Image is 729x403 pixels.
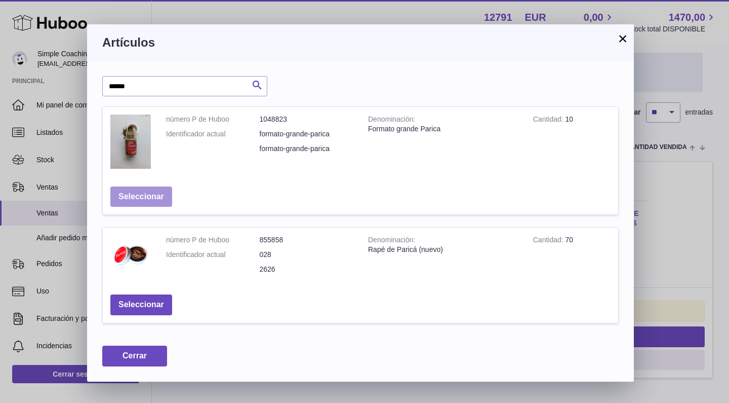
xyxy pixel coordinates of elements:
[166,235,260,245] dt: número P de Huboo
[102,346,167,367] button: Cerrar
[368,236,415,246] strong: Denominación
[617,32,629,45] button: ×
[525,228,618,287] td: 70
[533,115,565,126] strong: Cantidad
[166,250,260,260] dt: Identificador actual
[368,245,518,254] div: Rapé de Paricá (nuevo)
[533,236,565,246] strong: Cantidad
[260,250,353,260] dd: 028
[525,107,618,178] td: 10
[166,129,260,139] dt: Identificador actual
[368,115,415,126] strong: Denominación
[110,295,172,315] button: Seleccionar
[110,115,151,168] img: Formato grande Parica
[260,235,353,245] dd: 855858
[260,265,353,274] dd: 2626
[102,34,619,51] h3: Artículos
[110,187,172,207] button: Seleccionar
[260,129,353,139] dd: formato-grande-parica
[260,115,353,124] dd: 1048823
[123,351,147,360] span: Cerrar
[166,115,260,124] dt: número P de Huboo
[368,124,518,134] div: Formato grande Parica
[260,144,353,154] dd: formato-grande-parica
[110,235,151,276] img: Rapé de Paricá (nuevo)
